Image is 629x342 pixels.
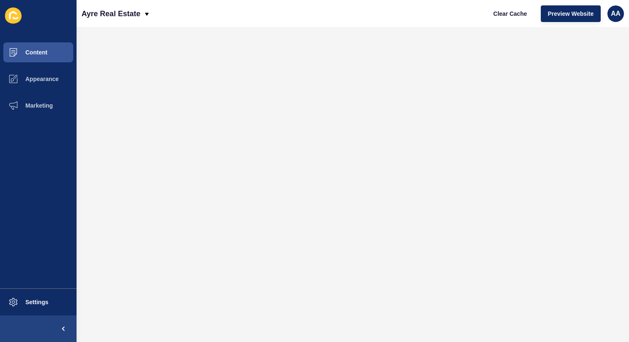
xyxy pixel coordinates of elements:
[611,10,620,18] span: AA
[82,3,140,24] p: Ayre Real Estate
[493,10,527,18] span: Clear Cache
[541,5,601,22] button: Preview Website
[486,5,534,22] button: Clear Cache
[548,10,594,18] span: Preview Website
